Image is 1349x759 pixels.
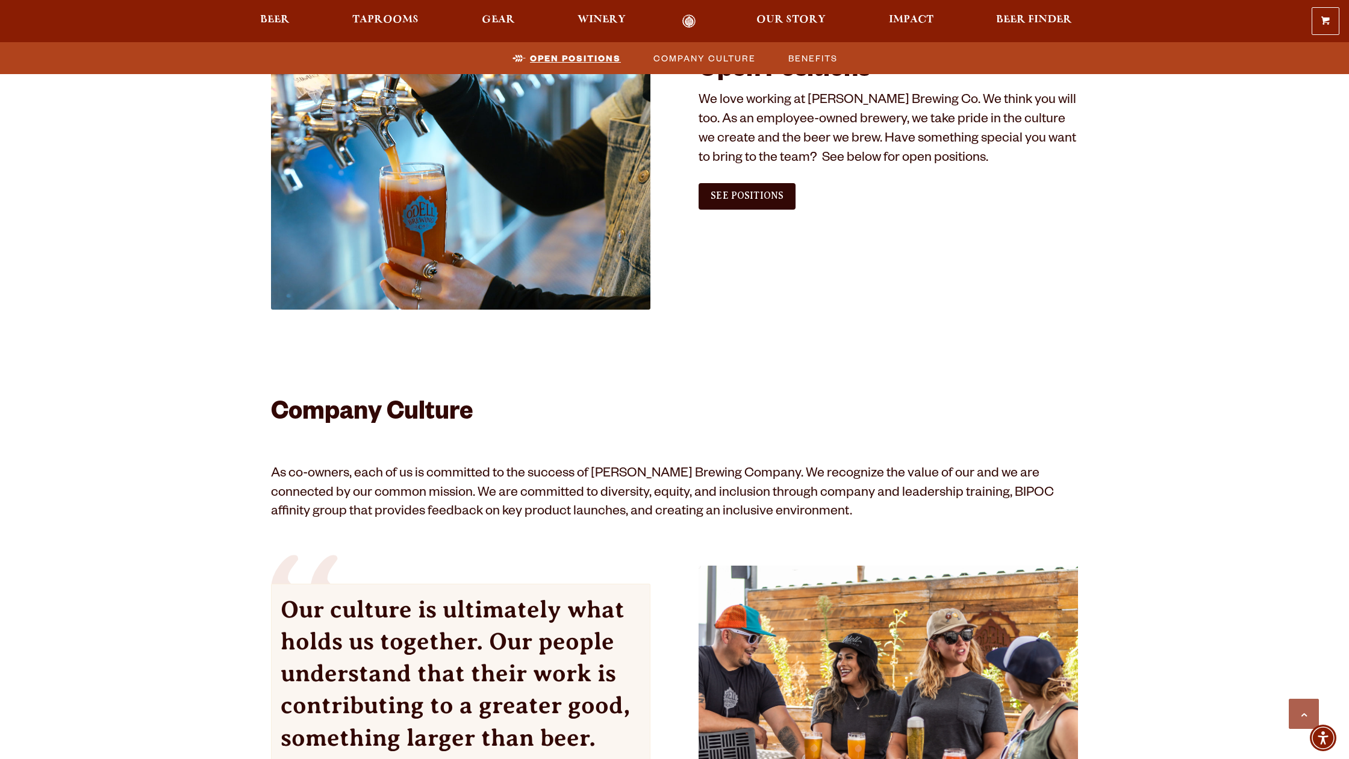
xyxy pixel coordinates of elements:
[1310,725,1336,751] div: Accessibility Menu
[699,183,796,210] a: See Positions
[996,15,1072,25] span: Beer Finder
[505,49,627,67] a: Open Positions
[252,14,298,28] a: Beer
[482,15,515,25] span: Gear
[666,14,711,28] a: Odell Home
[756,15,826,25] span: Our Story
[881,14,941,28] a: Impact
[749,14,833,28] a: Our Story
[271,400,1078,429] h2: Company Culture
[352,15,419,25] span: Taprooms
[344,14,426,28] a: Taprooms
[474,14,523,28] a: Gear
[988,14,1080,28] a: Beer Finder
[271,57,650,310] img: Jobs_1
[1289,699,1319,729] a: Scroll to top
[711,190,784,201] span: See Positions
[530,49,621,67] span: Open Positions
[781,49,844,67] a: Benefits
[578,15,626,25] span: Winery
[281,593,641,754] p: Our culture is ultimately what holds us together. Our people understand that their work is contri...
[699,92,1078,169] p: We love working at [PERSON_NAME] Brewing Co. We think you will too. As an employee-owned brewery,...
[889,15,933,25] span: Impact
[653,49,756,67] span: Company Culture
[646,49,762,67] a: Company Culture
[788,49,838,67] span: Benefits
[260,15,290,25] span: Beer
[570,14,634,28] a: Winery
[271,467,1054,520] span: As co-owners, each of us is committed to the success of [PERSON_NAME] Brewing Company. We recogni...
